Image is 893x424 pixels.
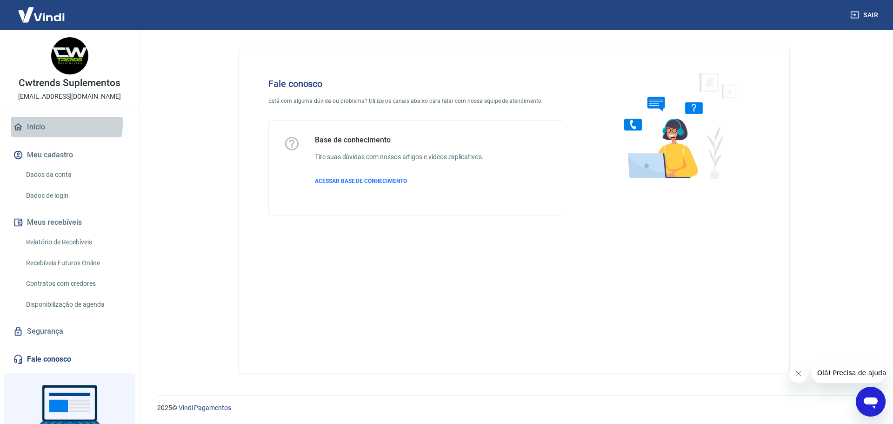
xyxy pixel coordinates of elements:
img: Vindi [11,0,72,29]
button: Meu cadastro [11,145,128,165]
p: Está com alguma dúvida ou problema? Utilize os canais abaixo para falar com nossa equipe de atend... [268,97,563,105]
a: Disponibilização de agenda [22,295,128,314]
a: Segurança [11,321,128,342]
a: Relatório de Recebíveis [22,233,128,252]
p: Cwtrends Suplementos [19,78,120,88]
button: Sair [848,7,882,24]
iframe: Mensagem da empresa [812,363,886,383]
a: Dados da conta [22,165,128,184]
span: ACESSAR BASE DE CONHECIMENTO [315,178,407,184]
img: a2c42fed-8514-43b8-a0c9-708a19558cb2.jpeg [51,37,88,74]
iframe: Botão para abrir a janela de mensagens [856,387,886,417]
img: Fale conosco [606,63,747,188]
a: Dados de login [22,186,128,205]
h5: Base de conhecimento [315,135,484,145]
span: Olá! Precisa de ajuda? [6,7,78,14]
a: ACESSAR BASE DE CONHECIMENTO [315,177,484,185]
p: 2025 © [157,403,871,413]
a: Vindi Pagamentos [179,404,231,411]
a: Início [11,117,128,137]
h6: Tire suas dúvidas com nossos artigos e vídeos explicativos. [315,152,484,162]
a: Contratos com credores [22,274,128,293]
a: Recebíveis Futuros Online [22,254,128,273]
p: [EMAIL_ADDRESS][DOMAIN_NAME] [18,92,121,101]
iframe: Fechar mensagem [789,364,808,383]
button: Meus recebíveis [11,212,128,233]
a: Fale conosco [11,349,128,370]
h4: Fale conosco [268,78,563,89]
